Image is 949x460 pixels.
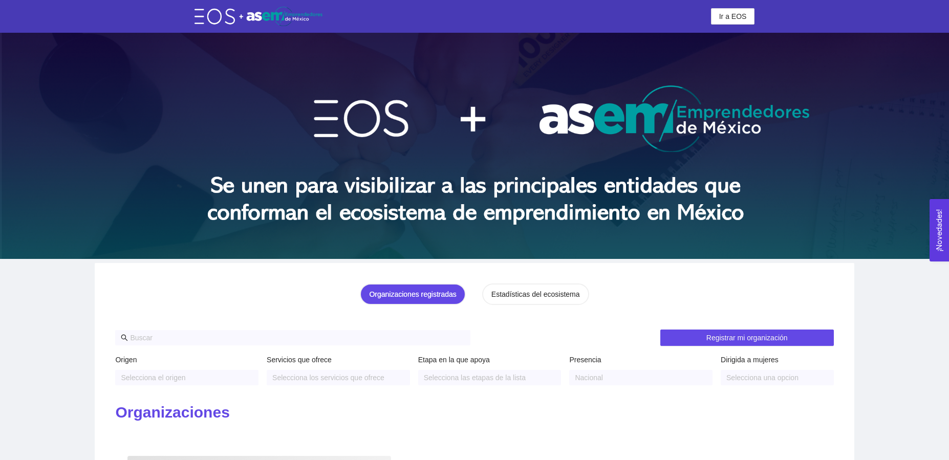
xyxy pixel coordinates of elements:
div: Estadísticas del ecosistema [491,289,580,300]
span: Ir a EOS [719,11,747,22]
span: search [121,334,128,341]
label: Presencia [569,354,601,365]
div: Organizaciones registradas [369,289,456,300]
label: Origen [115,354,137,365]
button: Registrar mi organización [660,330,834,346]
input: Buscar [130,332,465,343]
h2: Organizaciones [115,402,833,423]
label: Etapa en la que apoya [418,354,490,365]
label: Dirigida a mujeres [721,354,779,365]
span: Registrar mi organización [706,332,788,343]
button: Open Feedback Widget [930,199,949,261]
button: Ir a EOS [711,8,755,25]
label: Servicios que ofrece [267,354,332,365]
img: eos-asem-logo.38b026ae.png [195,7,322,26]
